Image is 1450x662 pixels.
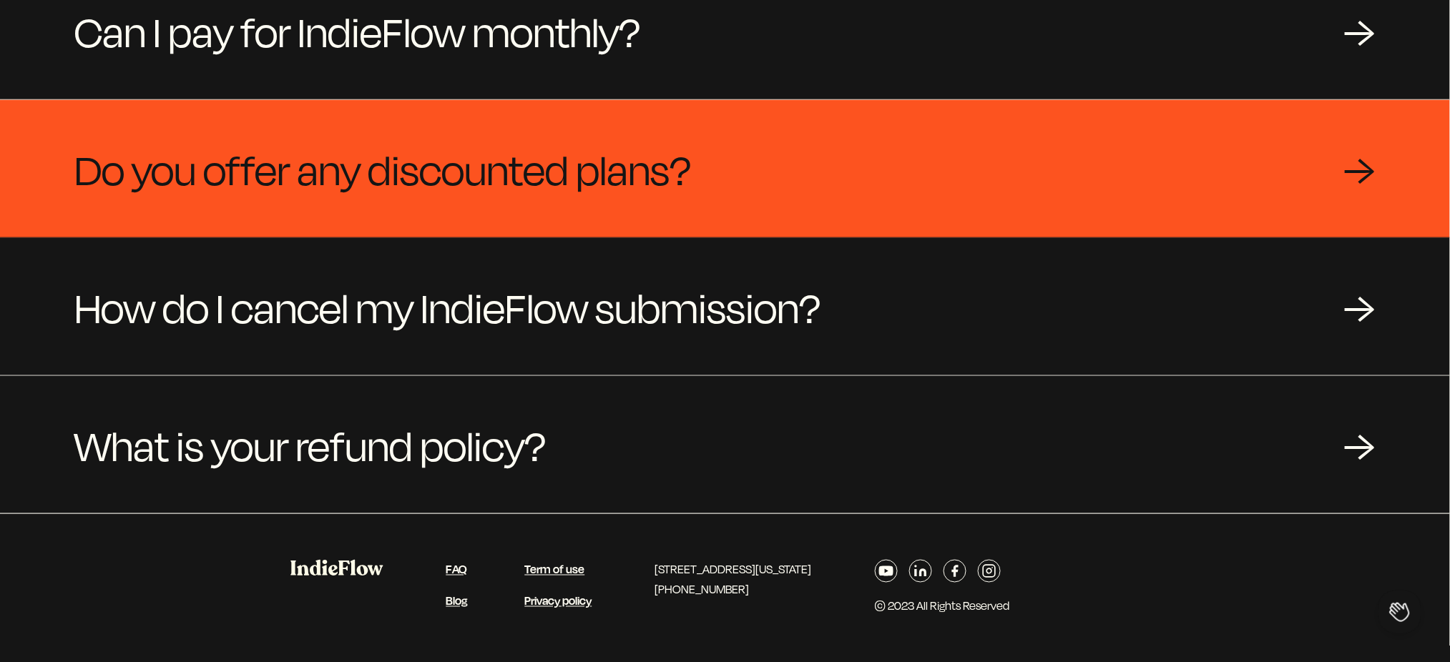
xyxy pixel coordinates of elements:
img: IndieFlow [290,560,383,576]
div: → [1344,285,1376,328]
span: Do you offer any discounted plans? [74,134,691,203]
span: What is your refund policy? [74,410,546,479]
a: Term of use [525,561,585,578]
p: © 2023 All Rights Reserved [875,596,1010,616]
div: → [1344,423,1376,466]
a: Blog [446,593,468,609]
p: [STREET_ADDRESS][US_STATE] [655,560,812,580]
iframe: Toggle Customer Support [1378,591,1421,633]
a: Privacy policy [525,593,592,609]
a: FAQ [446,561,468,578]
div: → [1344,147,1376,190]
div: → [1344,9,1376,52]
p: [PHONE_NUMBER] [655,580,812,600]
span: How do I cancel my IndieFlow submission? [74,272,820,341]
